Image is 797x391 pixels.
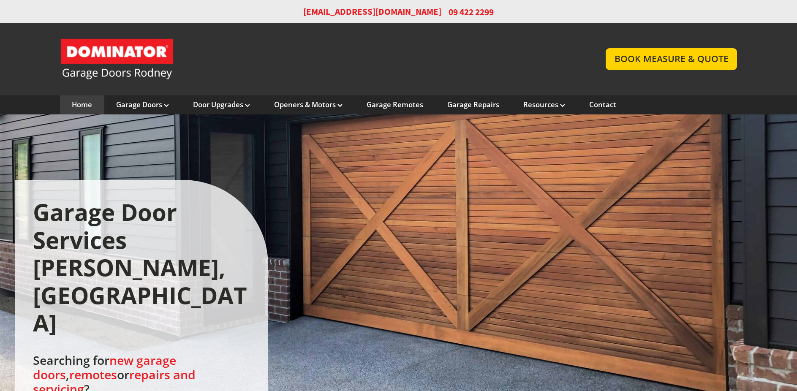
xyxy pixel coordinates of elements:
a: Garage Doors [116,100,169,109]
a: Contact [589,100,616,109]
a: Home [72,100,92,109]
a: BOOK MEASURE & QUOTE [606,48,737,70]
a: Door Upgrades [193,100,250,109]
a: Garage Repairs [447,100,499,109]
a: Resources [523,100,565,109]
span: 09 422 2299 [449,6,494,18]
a: remotes [69,367,117,383]
a: [EMAIL_ADDRESS][DOMAIN_NAME] [303,6,441,18]
a: Garage Remotes [367,100,423,109]
a: Openers & Motors [274,100,343,109]
a: new garage doors [33,352,176,383]
a: Garage Door and Secure Access Solutions homepage [60,38,589,80]
h1: Garage Door Services [PERSON_NAME], [GEOGRAPHIC_DATA] [33,198,250,337]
